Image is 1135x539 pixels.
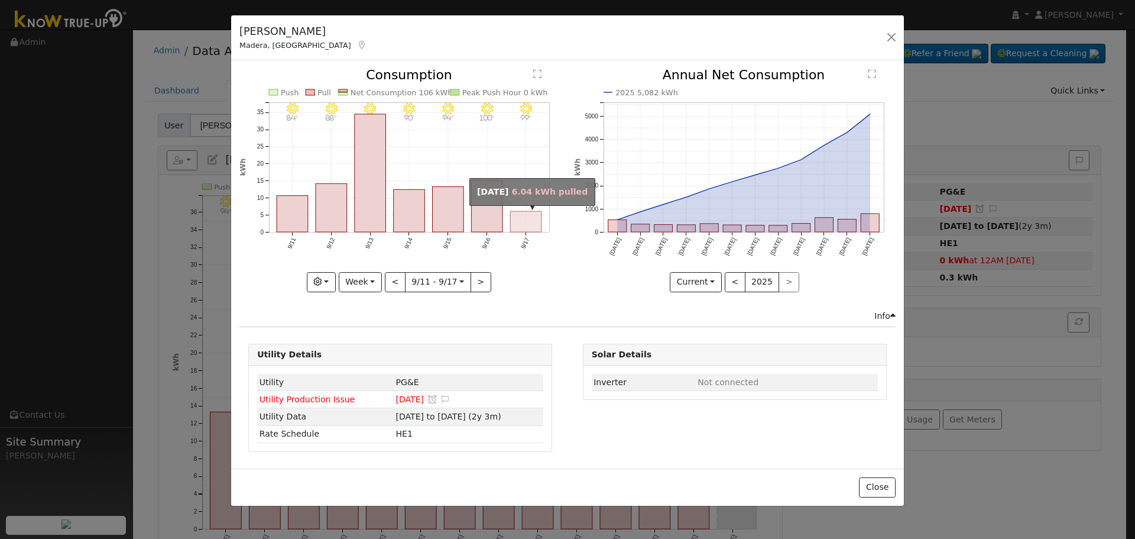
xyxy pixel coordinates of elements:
text: 3000 [585,160,598,166]
rect: onclick="" [277,196,308,232]
p: 100° [477,115,498,121]
text: 15 [257,177,264,184]
strong: Solar Details [592,350,651,359]
button: 2025 [745,272,780,292]
text: 9/16 [481,237,492,250]
circle: onclick="" [868,112,873,117]
text: Net Consumption 106 kWh [351,88,453,97]
text: 5000 [585,113,598,120]
text: 10 [257,195,264,201]
a: Map [357,40,368,50]
rect: onclick="" [815,218,833,232]
td: Inverter [592,374,696,391]
circle: onclick="" [615,218,620,222]
rect: onclick="" [792,224,810,232]
i: 9/13 - Clear [365,103,377,115]
text: kWh [239,159,247,176]
rect: onclick="" [472,180,503,232]
text: [DATE] [792,237,806,256]
text: [DATE] [654,237,667,256]
a: Snooze this issue [427,395,437,404]
circle: onclick="" [729,180,734,185]
rect: onclick="" [355,114,386,232]
i: 9/17 - Clear [520,103,532,115]
p: 84° [282,115,303,121]
text:  [533,69,541,79]
circle: onclick="" [684,195,689,200]
rect: onclick="" [746,225,764,232]
text: Annual Net Consumption [662,67,825,82]
text: 9/14 [403,237,414,250]
text: 30 [257,127,264,133]
text: Consumption [366,67,452,82]
text: 9/12 [325,237,336,250]
rect: onclick="" [654,225,672,233]
p: 90° [399,115,420,121]
circle: onclick="" [661,202,666,207]
text: 9/15 [442,237,453,250]
text: 4000 [585,136,598,143]
text: Pull [317,88,331,97]
text: 1000 [585,206,598,212]
i: 9/14 - Clear [403,103,415,115]
text: [DATE] [838,237,851,256]
button: > [471,272,491,292]
rect: onclick="" [511,212,542,233]
i: Edit Issue [440,395,451,404]
rect: onclick="" [700,224,718,232]
circle: onclick="" [753,173,757,177]
text: [DATE] [815,237,828,256]
span: [DATE] to [DATE] (2y 3m) [395,412,501,421]
text: 2025 5,082 kWh [615,88,678,97]
span: Utility Production Issue [260,395,355,404]
text: 20 [257,161,264,167]
i: 9/11 - Clear [287,103,299,115]
rect: onclick="" [316,184,347,233]
rect: onclick="" [723,225,741,233]
circle: onclick="" [706,187,711,192]
button: < [385,272,406,292]
text: [DATE] [769,237,783,256]
td: Utility [257,374,394,391]
circle: onclick="" [845,130,849,135]
text: [DATE] [631,237,644,256]
span: ID: null, authorized: None [698,377,758,387]
td: Rate Schedule [257,425,394,443]
text: [DATE] [723,237,737,256]
td: Utility Data [257,408,394,425]
p: 99° [515,115,536,121]
button: 9/11 - 9/17 [405,272,471,292]
span: N [395,429,412,438]
strong: [DATE] [477,187,509,196]
button: Close [859,477,895,498]
span: [DATE] [395,395,424,404]
text: kWh [573,159,582,176]
span: Madera, [GEOGRAPHIC_DATA] [239,41,351,50]
p: 88° [321,115,342,121]
i: 9/15 - Clear [442,103,454,115]
text: 0 [261,229,264,235]
text: 0 [595,229,598,235]
text: 9/13 [364,237,375,250]
text: Peak Push Hour 0 kWh [462,88,548,97]
rect: onclick="" [838,220,856,233]
rect: onclick="" [394,190,425,233]
button: < [725,272,745,292]
circle: onclick="" [799,157,803,162]
rect: onclick="" [677,225,695,232]
text: [DATE] [608,237,622,256]
span: 6.04 kWh pulled [511,187,588,196]
text: 35 [257,109,264,116]
i: 9/16 - Clear [481,103,493,115]
circle: onclick="" [638,210,643,215]
text: [DATE] [677,237,690,256]
text: 25 [257,144,264,150]
text: [DATE] [700,237,714,256]
button: Current [670,272,722,292]
p: 94° [438,115,459,121]
text: [DATE] [746,237,760,256]
text: 5 [261,212,264,218]
button: Week [339,272,382,292]
text: 9/17 [520,237,531,250]
div: Info [874,310,896,322]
